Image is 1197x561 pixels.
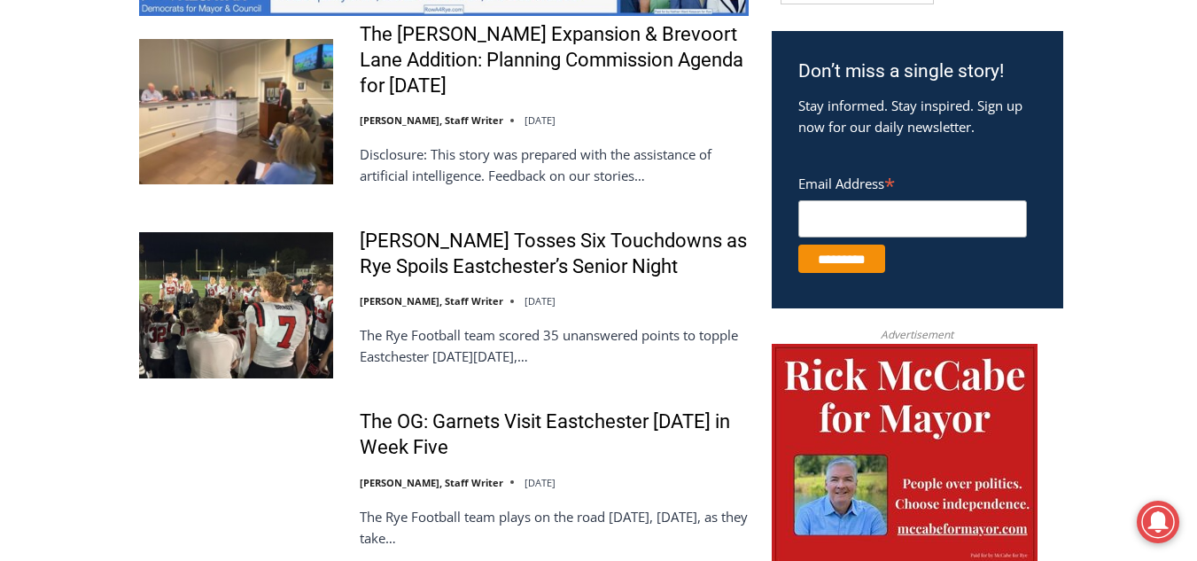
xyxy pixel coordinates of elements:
label: Email Address [798,166,1027,198]
p: Disclosure: This story was prepared with the assistance of artificial intelligence. Feedback on o... [360,144,749,186]
a: [PERSON_NAME], Staff Writer [360,476,503,489]
div: "[PERSON_NAME] and I covered the [DATE] Parade, which was a really eye opening experience as I ha... [447,1,837,172]
time: [DATE] [525,294,556,308]
a: The [PERSON_NAME] Expansion & Brevoort Lane Addition: Planning Commission Agenda for [DATE] [360,22,749,98]
a: Intern @ [DOMAIN_NAME] [426,172,859,221]
a: The OG: Garnets Visit Eastchester [DATE] in Week Five [360,409,749,460]
img: Miller Tosses Six Touchdowns as Rye Spoils Eastchester’s Senior Night [139,232,333,378]
img: The OG: Garnets Visit Eastchester Today in Week Five [139,413,333,558]
p: The Rye Football team plays on the road [DATE], [DATE], as they take… [360,506,749,549]
img: The Osborn Expansion & Brevoort Lane Addition: Planning Commission Agenda for Tuesday, October 14... [139,39,333,184]
a: [PERSON_NAME], Staff Writer [360,113,503,127]
p: Stay informed. Stay inspired. Sign up now for our daily newsletter. [798,95,1037,137]
h3: Don’t miss a single story! [798,58,1037,86]
a: [PERSON_NAME], Staff Writer [360,294,503,308]
time: [DATE] [525,113,556,127]
span: Intern @ [DOMAIN_NAME] [463,176,821,216]
p: The Rye Football team scored 35 unanswered points to topple Eastchester [DATE][DATE],… [360,324,749,367]
a: [PERSON_NAME] Tosses Six Touchdowns as Rye Spoils Eastchester’s Senior Night [360,229,749,279]
span: Advertisement [863,326,971,343]
time: [DATE] [525,476,556,489]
